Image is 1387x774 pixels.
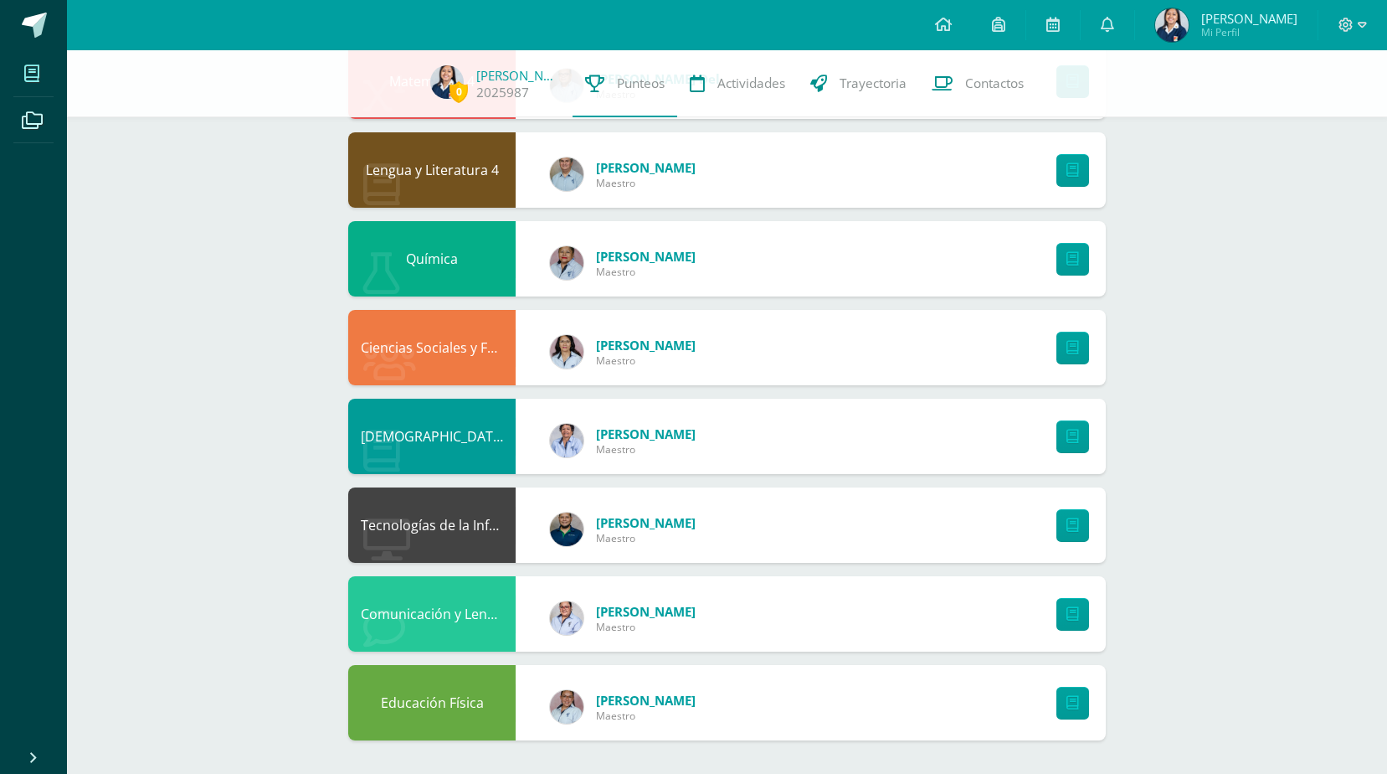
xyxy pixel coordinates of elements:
[550,424,583,457] img: e596f989ff77b806b21d74f54c230562.png
[573,50,677,117] a: Punteos
[348,576,516,652] div: Comunicación y Lenguaje L3 (Inglés) 4
[596,692,696,709] span: [PERSON_NAME]
[430,65,464,99] img: 5203b0ba2940722a7766a360d72026f2.png
[596,620,696,634] span: Maestro
[617,75,665,92] span: Punteos
[596,248,696,265] span: [PERSON_NAME]
[596,709,696,723] span: Maestro
[596,265,696,279] span: Maestro
[677,50,798,117] a: Actividades
[965,75,1024,92] span: Contactos
[596,337,696,353] span: [PERSON_NAME]
[1201,25,1297,39] span: Mi Perfil
[596,442,696,457] span: Maestro
[348,132,516,208] div: Lengua y Literatura 4
[348,488,516,563] div: Tecnologías de la Información y la Comunicación 4
[596,514,696,531] span: [PERSON_NAME]
[449,81,468,102] span: 0
[596,353,696,368] span: Maestro
[596,603,696,620] span: [PERSON_NAME]
[919,50,1036,117] a: Contactos
[1201,10,1297,27] span: [PERSON_NAME]
[596,531,696,545] span: Maestro
[348,399,516,474] div: Evangelización
[348,665,516,740] div: Educación Física
[550,513,583,546] img: d75c63bec02e1283ee24e764633d115c.png
[348,221,516,297] div: Química
[550,157,583,191] img: 5b95fb31ce165f59b8e7309a55f651c9.png
[840,75,907,92] span: Trayectoria
[348,310,516,385] div: Ciencias Sociales y Formación Ciudadana 4
[798,50,919,117] a: Trayectoria
[550,335,583,369] img: 49b90201c47adc92305f480b96c44c30.png
[1155,8,1189,42] img: 5203b0ba2940722a7766a360d72026f2.png
[476,67,560,84] a: [PERSON_NAME]
[550,246,583,280] img: f9f79b6582c409e48e29a3a1ed6b6674.png
[550,601,583,635] img: 2ae3b50cfd2585439a92959790b77830.png
[717,75,785,92] span: Actividades
[596,426,696,442] span: [PERSON_NAME]
[476,84,529,101] a: 2025987
[550,690,583,724] img: 913d032c62bf5869bb5737361d3f627b.png
[596,159,696,176] span: [PERSON_NAME]
[596,176,696,190] span: Maestro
